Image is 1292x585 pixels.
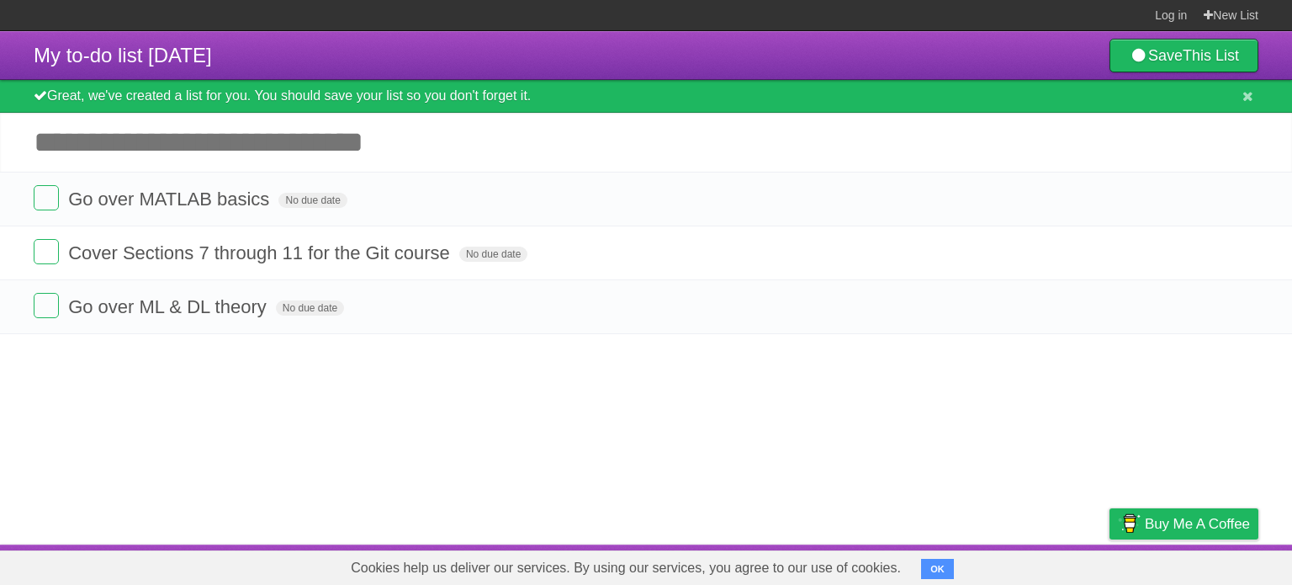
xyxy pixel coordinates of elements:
[278,193,347,208] span: No due date
[276,300,344,316] span: No due date
[34,44,212,66] span: My to-do list [DATE]
[34,239,59,264] label: Done
[34,293,59,318] label: Done
[886,549,921,581] a: About
[1118,509,1141,538] img: Buy me a coffee
[1145,509,1250,539] span: Buy me a coffee
[921,559,954,579] button: OK
[941,549,1009,581] a: Developers
[1109,508,1258,540] a: Buy me a coffee
[334,551,918,585] span: Cookies help us deliver our services. By using our services, you agree to our use of cookies.
[68,296,271,317] span: Go over ML & DL theory
[1152,549,1258,581] a: Suggest a feature
[68,242,454,263] span: Cover Sections 7 through 11 for the Git course
[1109,39,1258,72] a: SaveThis List
[1088,549,1131,581] a: Privacy
[459,247,527,262] span: No due date
[1030,549,1067,581] a: Terms
[1183,47,1239,64] b: This List
[68,189,273,210] span: Go over MATLAB basics
[34,185,59,210] label: Done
